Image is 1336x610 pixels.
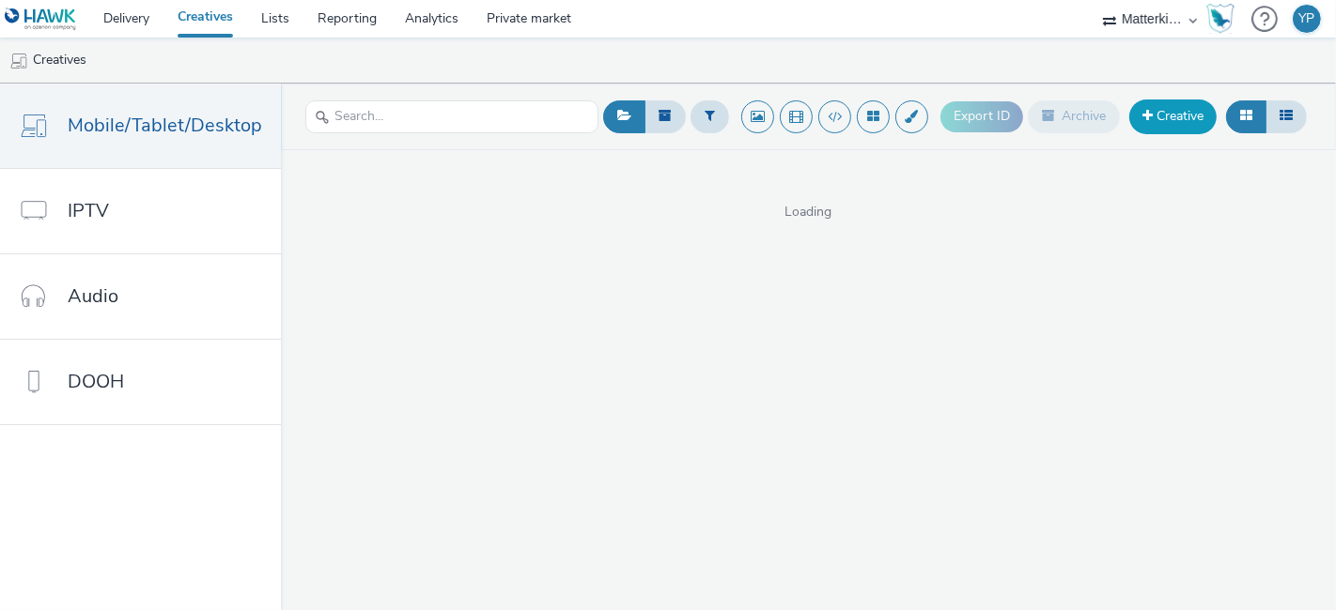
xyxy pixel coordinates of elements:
[1206,4,1242,34] a: Hawk Academy
[68,282,118,310] span: Audio
[1299,5,1315,33] div: YP
[1206,4,1235,34] img: Hawk Academy
[1028,100,1120,132] button: Archive
[68,197,109,224] span: IPTV
[1226,100,1266,132] button: Grid
[68,112,262,139] span: Mobile/Tablet/Desktop
[9,52,28,70] img: mobile
[1266,100,1307,132] button: Table
[940,101,1023,131] button: Export ID
[305,100,598,133] input: Search...
[68,368,124,395] span: DOOH
[5,8,77,31] img: undefined Logo
[1129,99,1217,133] a: Creative
[281,203,1336,221] span: Loading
